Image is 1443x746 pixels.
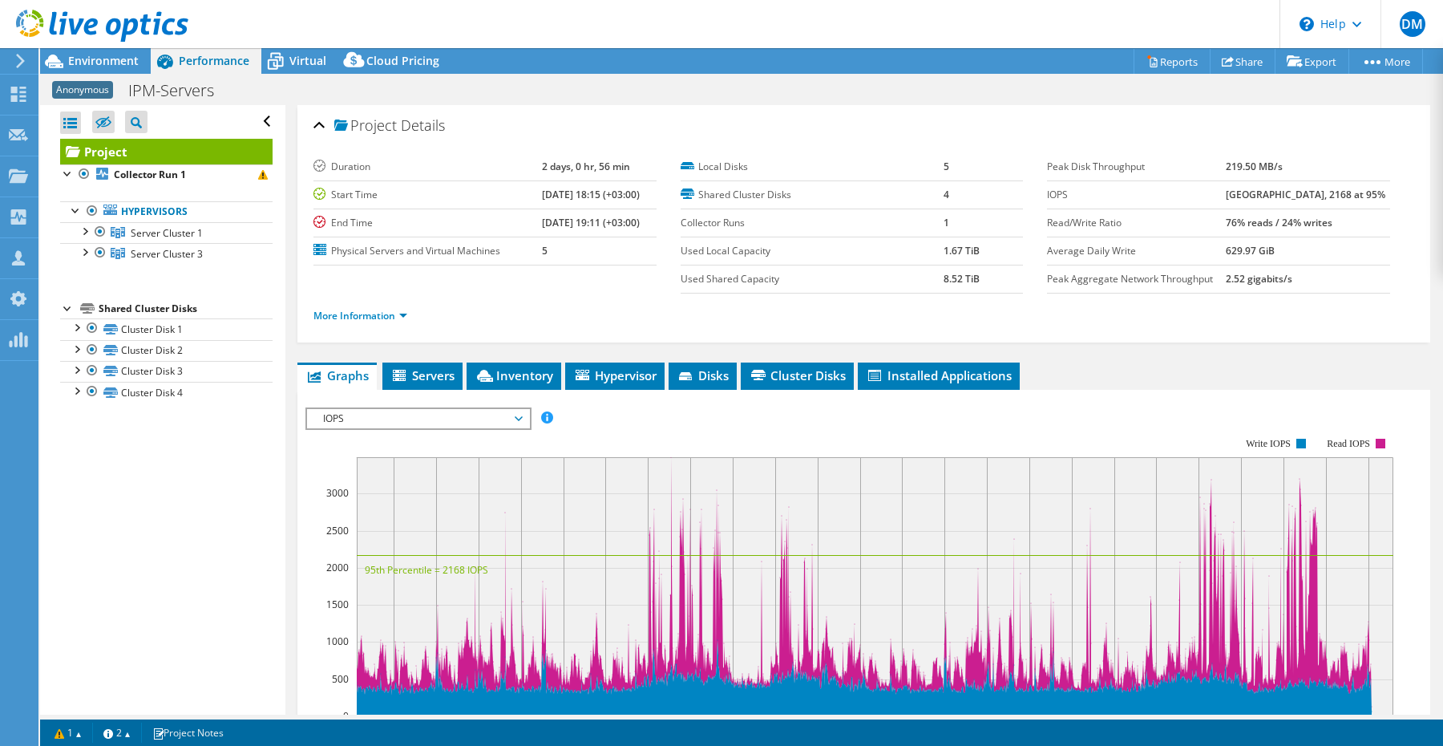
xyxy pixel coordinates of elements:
b: [DATE] 18:15 (+03:00) [542,188,640,201]
a: Project [60,139,273,164]
text: 500 [332,672,349,686]
span: Project [334,118,397,134]
b: 4 [944,188,949,201]
span: Graphs [305,367,369,383]
a: Collector Run 1 [60,164,273,185]
a: Export [1275,49,1349,74]
label: Used Local Capacity [681,243,944,259]
span: Performance [179,53,249,68]
b: [DATE] 19:11 (+03:00) [542,216,640,229]
a: 2 [92,723,142,743]
span: Inventory [475,367,553,383]
span: Server Cluster 1 [131,226,203,240]
b: 1 [944,216,949,229]
a: Server Cluster 3 [60,243,273,264]
b: 2.52 gigabits/s [1226,272,1292,286]
div: Shared Cluster Disks [99,299,273,318]
b: Collector Run 1 [114,168,186,181]
span: Virtual [289,53,326,68]
b: 5 [944,160,949,173]
span: Details [401,116,445,135]
a: Reports [1134,49,1211,74]
b: 76% reads / 24% writes [1226,216,1332,229]
h1: IPM-Servers [121,82,239,99]
label: Used Shared Capacity [681,271,944,287]
text: 2000 [326,561,349,574]
a: Cluster Disk 4 [60,382,273,403]
span: Cluster Disks [749,367,846,383]
label: Peak Disk Throughput [1047,159,1226,175]
a: Hypervisors [60,201,273,222]
b: 219.50 MB/s [1226,160,1283,173]
span: Hypervisor [573,367,657,383]
label: Duration [313,159,542,175]
svg: \n [1300,17,1314,31]
span: Environment [68,53,139,68]
text: 2500 [326,524,349,537]
span: IOPS [315,409,521,428]
span: Disks [677,367,729,383]
a: Cluster Disk 3 [60,361,273,382]
label: Collector Runs [681,215,944,231]
a: More Information [313,309,407,322]
a: Server Cluster 1 [60,222,273,243]
label: End Time [313,215,542,231]
span: DM [1400,11,1425,37]
span: Servers [390,367,455,383]
label: Start Time [313,187,542,203]
label: Physical Servers and Virtual Machines [313,243,542,259]
text: Read IOPS [1328,438,1371,449]
label: Local Disks [681,159,944,175]
label: Peak Aggregate Network Throughput [1047,271,1226,287]
b: 629.97 GiB [1226,244,1275,257]
a: Cluster Disk 2 [60,340,273,361]
text: 0 [343,709,349,723]
label: Read/Write Ratio [1047,215,1226,231]
text: 1500 [326,598,349,611]
a: 1 [43,723,93,743]
a: Project Notes [141,723,235,743]
label: Shared Cluster Disks [681,187,944,203]
label: Average Daily Write [1047,243,1226,259]
a: Cluster Disk 1 [60,318,273,339]
a: Share [1210,49,1275,74]
label: IOPS [1047,187,1226,203]
b: 8.52 TiB [944,272,980,286]
b: 2 days, 0 hr, 56 min [542,160,630,173]
span: Cloud Pricing [366,53,439,68]
text: Write IOPS [1246,438,1291,449]
a: More [1348,49,1423,74]
span: Anonymous [52,81,113,99]
span: Installed Applications [866,367,1012,383]
text: 95th Percentile = 2168 IOPS [365,563,488,577]
b: 5 [542,244,548,257]
text: 1000 [326,635,349,648]
span: Server Cluster 3 [131,247,203,261]
text: 3000 [326,486,349,500]
b: [GEOGRAPHIC_DATA], 2168 at 95% [1226,188,1385,201]
b: 1.67 TiB [944,244,980,257]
